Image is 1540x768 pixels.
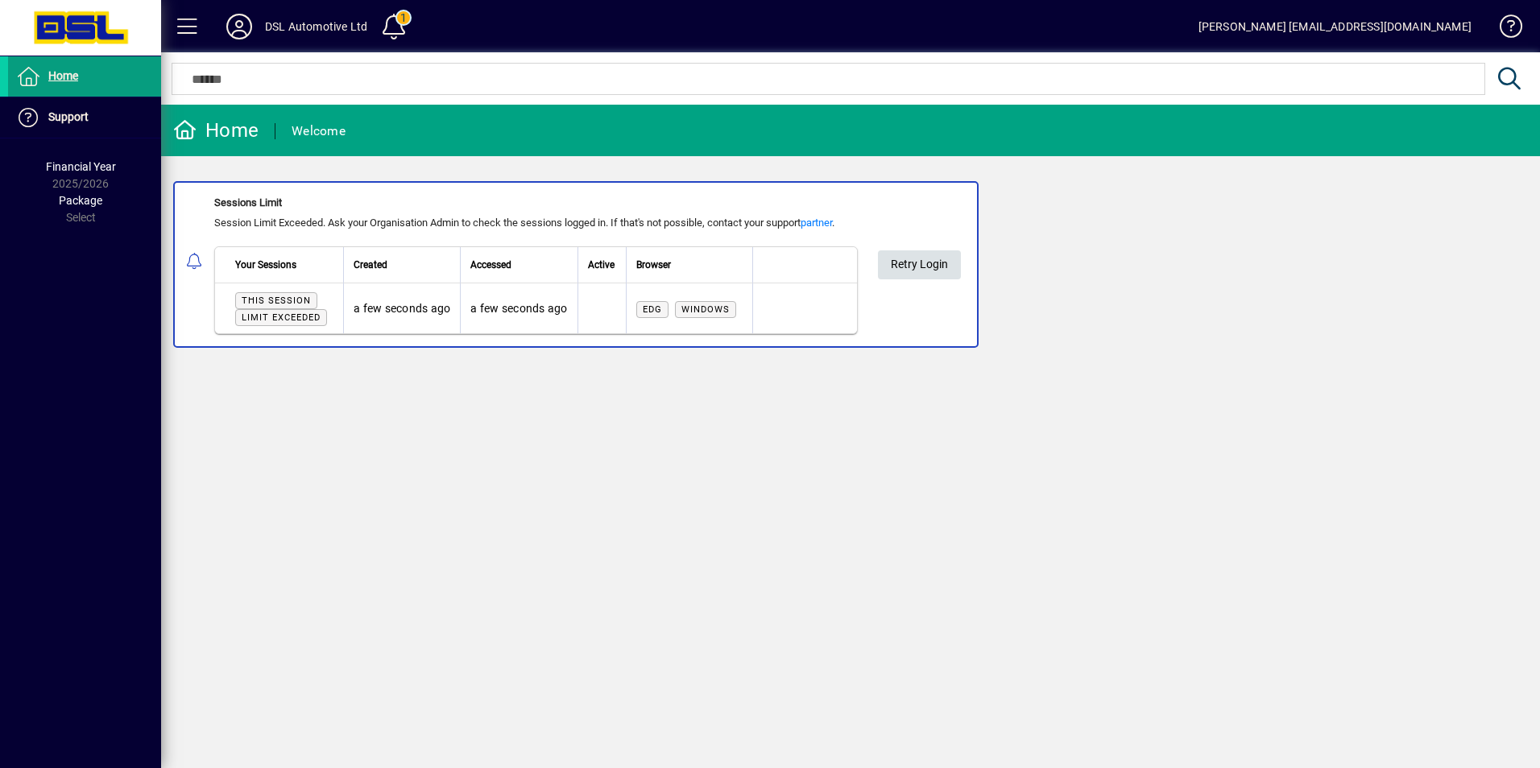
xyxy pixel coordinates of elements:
app-alert-notification-menu-item: Sessions Limit [161,181,1540,348]
span: Windows [681,304,730,315]
td: a few seconds ago [460,283,577,333]
span: Edg [643,304,662,315]
span: Your Sessions [235,256,296,274]
td: a few seconds ago [343,283,460,333]
div: Welcome [292,118,346,144]
a: Support [8,97,161,138]
span: Support [48,110,89,123]
span: Accessed [470,256,511,274]
button: Profile [213,12,265,41]
a: partner [801,217,832,229]
div: Home [173,118,259,143]
span: Browser [636,256,671,274]
div: DSL Automotive Ltd [265,14,367,39]
span: This session [242,295,311,306]
button: Retry Login [878,250,961,279]
span: Home [48,69,78,82]
div: Session Limit Exceeded. Ask your Organisation Admin to check the sessions logged in. If that's no... [214,215,858,231]
span: Package [59,194,102,207]
span: Financial Year [46,160,116,173]
div: [PERSON_NAME] [EMAIL_ADDRESS][DOMAIN_NAME] [1198,14,1472,39]
div: Sessions Limit [214,195,858,211]
a: Knowledge Base [1488,3,1520,56]
span: Active [588,256,615,274]
span: Created [354,256,387,274]
span: Limit exceeded [242,312,321,323]
span: Retry Login [891,251,948,278]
